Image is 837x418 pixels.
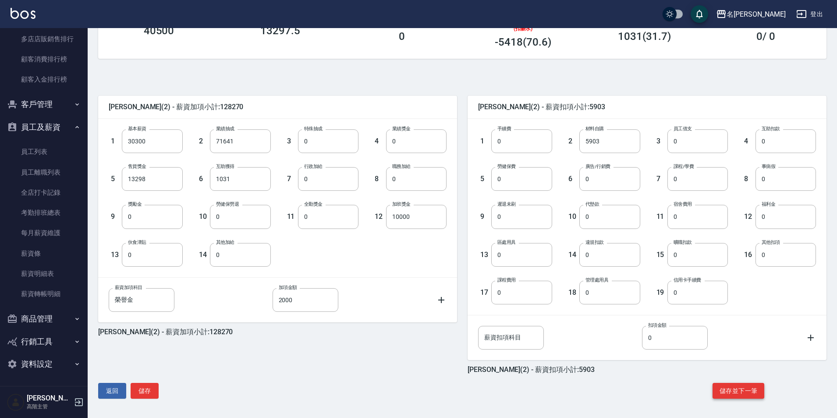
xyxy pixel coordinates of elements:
button: 員工及薪資 [4,116,84,139]
h5: 11 [656,212,665,221]
button: 登出 [793,6,826,22]
label: 勞健保勞退 [216,201,239,207]
label: 課程/學費 [674,163,694,170]
label: 福利金 [762,201,775,207]
label: 手續費 [497,125,511,132]
h5: 1 [111,137,120,146]
button: 商品管理 [4,307,84,330]
button: 客戶管理 [4,93,84,116]
h5: 11 [287,212,296,221]
a: 考勤排班總表 [4,203,84,223]
button: 儲存 [131,383,159,399]
a: 多店店販銷售排行 [4,29,84,49]
h3: -5418(70.6) [495,36,551,48]
label: 遲退未刷 [497,201,516,207]
a: 顧客入金排行榜 [4,69,84,89]
label: 代墊款 [585,201,599,207]
label: 違規扣款 [585,239,604,246]
h5: 8 [744,175,753,183]
label: 互助獲得 [216,163,234,170]
label: 業績獎金 [392,125,411,132]
h5: 10 [199,212,208,221]
h5: 7 [656,175,665,183]
h5: 17 [480,288,489,297]
h5: 12 [744,212,753,221]
a: 全店打卡記錄 [4,182,84,203]
p: (扣薪水) [473,25,573,32]
p: 高階主管 [27,403,71,411]
h5: 12 [375,212,383,221]
h3: 40500 [144,25,174,37]
a: 薪資明細表 [4,264,84,284]
h5: 9 [111,212,120,221]
img: Person [7,393,25,411]
button: 資料設定 [4,353,84,375]
a: 薪資條 [4,243,84,264]
label: 加項金額 [279,284,297,291]
h3: 13297.5 [260,25,300,37]
h5: 5 [111,175,120,183]
a: 員工列表 [4,142,84,162]
button: save [691,5,708,23]
a: 每月薪資維護 [4,223,84,243]
label: 行政加給 [304,163,323,170]
label: 區處用具 [497,239,516,246]
label: 管理處用具 [585,277,608,283]
h5: 13 [111,250,120,259]
label: 扣項金額 [648,322,667,329]
img: Logo [11,8,35,19]
h5: 5 [480,175,489,183]
label: 基本薪資 [128,125,146,132]
h5: 10 [568,212,577,221]
label: 信用卡手續費 [674,277,701,283]
h5: 3 [287,137,296,146]
button: 儲存並下一筆 [713,383,764,399]
h5: 18 [568,288,577,297]
a: 顧客消費排行榜 [4,49,84,69]
h5: 14 [199,250,208,259]
h5: [PERSON_NAME](2) - 薪資加項小計:128270 [98,328,233,336]
h3: 0 [399,30,405,43]
label: 特殊抽成 [304,125,323,132]
label: 售貨獎金 [128,163,146,170]
h5: 8 [375,175,383,183]
h5: [PERSON_NAME] [27,394,71,403]
h5: 9 [480,212,489,221]
button: 返回 [98,383,126,399]
h5: 7 [287,175,296,183]
h5: 2 [199,137,208,146]
label: 其他扣項 [762,239,780,246]
span: [PERSON_NAME](2) - 薪資扣項小計:5903 [478,103,816,111]
label: 課程費用 [497,277,516,283]
a: 員工離職列表 [4,162,84,182]
label: 職務加給 [392,163,411,170]
label: 其他加給 [216,239,234,246]
label: 獎勵金 [128,201,142,207]
h5: 16 [744,250,753,259]
a: 薪資轉帳明細 [4,284,84,304]
label: 互助扣款 [762,125,780,132]
h5: 6 [199,175,208,183]
h5: 3 [656,137,665,146]
label: 薪資加項科目 [115,284,142,291]
label: 業績抽成 [216,125,234,132]
label: 全勤獎金 [304,201,323,207]
label: 宿舍費用 [674,201,692,207]
h5: 13 [480,250,489,259]
label: 廣告/行銷費 [585,163,610,170]
h5: 19 [656,288,665,297]
button: 行銷工具 [4,330,84,353]
h5: 14 [568,250,577,259]
label: 加班獎金 [392,201,411,207]
h5: 4 [744,137,753,146]
h5: 2 [568,137,577,146]
label: 伙食津貼 [128,239,146,246]
label: 曠職扣款 [674,239,692,246]
h5: [PERSON_NAME](2) - 薪資扣項小計:5903 [468,365,595,374]
h5: 6 [568,175,577,183]
h3: 1031(31.7) [618,30,670,43]
label: 員工借支 [674,125,692,132]
h5: 1 [480,137,489,146]
label: 材料自購 [585,125,604,132]
h3: 0 / 0 [756,30,775,43]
